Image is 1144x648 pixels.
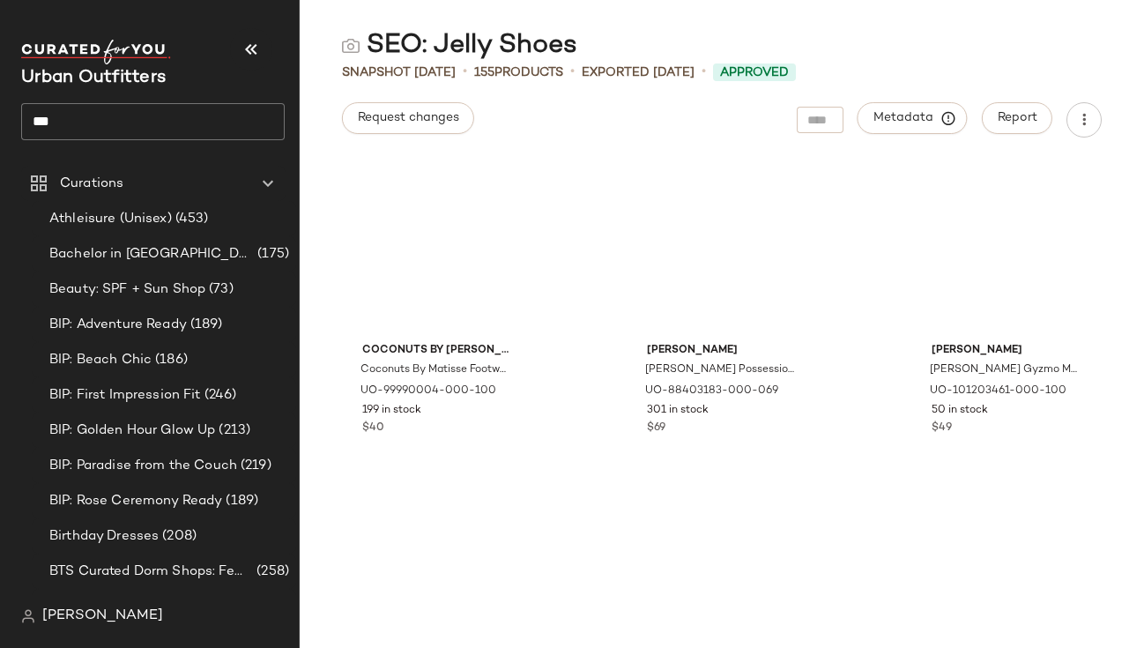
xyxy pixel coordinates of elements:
[253,562,289,582] span: (258)
[21,69,166,87] span: Current Company Name
[570,62,575,83] span: •
[362,421,384,436] span: $40
[21,40,171,64] img: cfy_white_logo.C9jOOHJF.svg
[60,174,123,194] span: Curations
[49,597,252,617] span: BTS Curated Dorm Shops: Maximalist
[342,102,474,134] button: Request changes
[645,362,795,378] span: [PERSON_NAME] Possession [PERSON_NAME] Sandal in Hot Pink, Women's at Urban Outfitters
[237,456,271,476] span: (219)
[463,62,467,83] span: •
[582,63,695,82] p: Exported [DATE]
[474,66,494,79] span: 155
[357,111,459,125] span: Request changes
[201,385,237,406] span: (246)
[930,362,1080,378] span: [PERSON_NAME] Gyzmo Mesh Jelly Shoe in Clear, Women's at Urban Outfitters
[360,384,496,399] span: UO-99990004-000-100
[49,385,201,406] span: BIP: First Impression Fit
[49,350,152,370] span: BIP: Beach Chic
[997,111,1037,125] span: Report
[159,526,197,547] span: (208)
[930,384,1066,399] span: UO-101203461-000-100
[982,102,1052,134] button: Report
[49,315,187,335] span: BIP: Adventure Ready
[49,526,159,547] span: Birthday Dresses
[932,343,1081,359] span: [PERSON_NAME]
[49,456,237,476] span: BIP: Paradise from the Couch
[474,63,563,82] div: Products
[49,491,222,511] span: BIP: Rose Ceremony Ready
[647,403,709,419] span: 301 in stock
[932,403,988,419] span: 50 in stock
[49,562,253,582] span: BTS Curated Dorm Shops: Feminine
[362,343,512,359] span: Coconuts By [PERSON_NAME]
[222,491,258,511] span: (189)
[720,63,789,82] span: Approved
[187,315,223,335] span: (189)
[858,102,968,134] button: Metadata
[647,343,797,359] span: [PERSON_NAME]
[645,384,778,399] span: UO-88403183-000-069
[172,209,209,229] span: (453)
[254,244,289,264] span: (175)
[152,350,188,370] span: (186)
[49,209,172,229] span: Athleisure (Unisex)
[205,279,234,300] span: (73)
[42,606,163,627] span: [PERSON_NAME]
[49,244,254,264] span: Bachelor in [GEOGRAPHIC_DATA]: LP
[21,609,35,623] img: svg%3e
[932,421,952,436] span: $49
[252,597,289,617] span: (220)
[49,279,205,300] span: Beauty: SPF + Sun Shop
[647,421,665,436] span: $69
[49,421,215,441] span: BIP: Golden Hour Glow Up
[215,421,250,441] span: (213)
[342,37,360,55] img: svg%3e
[873,110,953,126] span: Metadata
[342,63,456,82] span: Snapshot [DATE]
[360,362,510,378] span: Coconuts By Matisse Footwear [PERSON_NAME] Jelly Flat in Clear, Women's at Urban Outfitters
[702,62,706,83] span: •
[362,403,421,419] span: 199 in stock
[342,28,577,63] div: SEO: Jelly Shoes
